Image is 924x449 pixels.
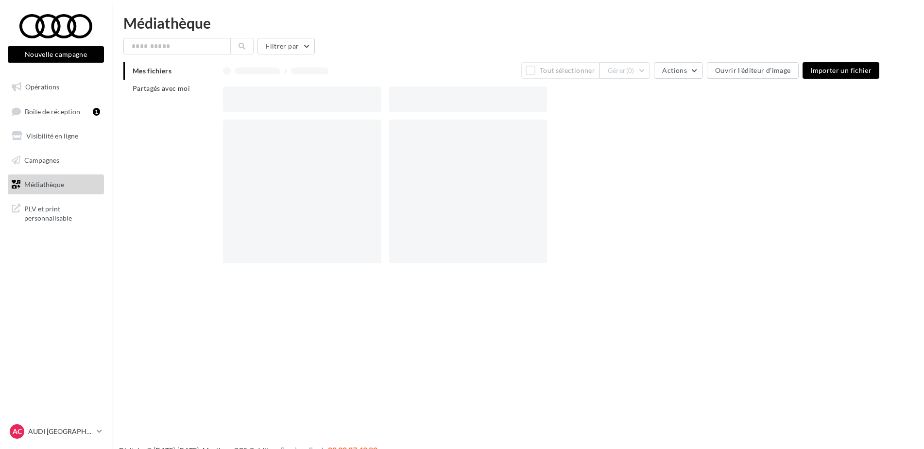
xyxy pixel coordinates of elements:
span: Mes fichiers [133,67,171,75]
a: AC AUDI [GEOGRAPHIC_DATA] [8,422,104,441]
a: PLV et print personnalisable [6,198,106,227]
span: Partagés avec moi [133,84,190,92]
div: Médiathèque [123,16,912,30]
button: Nouvelle campagne [8,46,104,63]
span: (0) [626,67,634,74]
span: PLV et print personnalisable [24,202,100,223]
span: AC [13,427,22,436]
div: 1 [93,108,100,116]
span: Boîte de réception [25,107,80,115]
a: Campagnes [6,150,106,171]
span: Actions [662,66,686,74]
span: Visibilité en ligne [26,132,78,140]
button: Actions [654,62,702,79]
a: Opérations [6,77,106,97]
a: Médiathèque [6,174,106,195]
span: Importer un fichier [810,66,872,74]
p: AUDI [GEOGRAPHIC_DATA] [28,427,93,436]
button: Gérer(0) [599,62,650,79]
button: Importer un fichier [803,62,879,79]
button: Ouvrir l'éditeur d'image [707,62,799,79]
a: Boîte de réception1 [6,101,106,122]
a: Visibilité en ligne [6,126,106,146]
span: Campagnes [24,156,59,164]
span: Médiathèque [24,180,64,188]
button: Filtrer par [257,38,315,54]
span: Opérations [25,83,59,91]
button: Tout sélectionner [521,62,599,79]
